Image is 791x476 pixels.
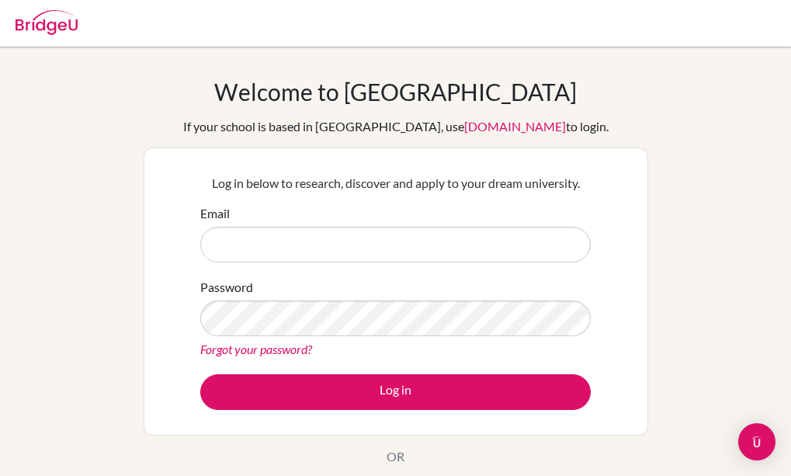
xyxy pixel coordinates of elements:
h1: Welcome to [GEOGRAPHIC_DATA] [214,78,577,106]
a: [DOMAIN_NAME] [464,119,566,134]
label: Email [200,204,230,223]
button: Log in [200,374,591,410]
label: Password [200,278,253,297]
a: Forgot your password? [200,342,312,356]
div: If your school is based in [GEOGRAPHIC_DATA], use to login. [183,117,609,136]
img: Bridge-U [16,10,78,35]
p: OR [387,447,404,466]
div: Open Intercom Messenger [738,423,775,460]
p: Log in below to research, discover and apply to your dream university. [200,174,591,193]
